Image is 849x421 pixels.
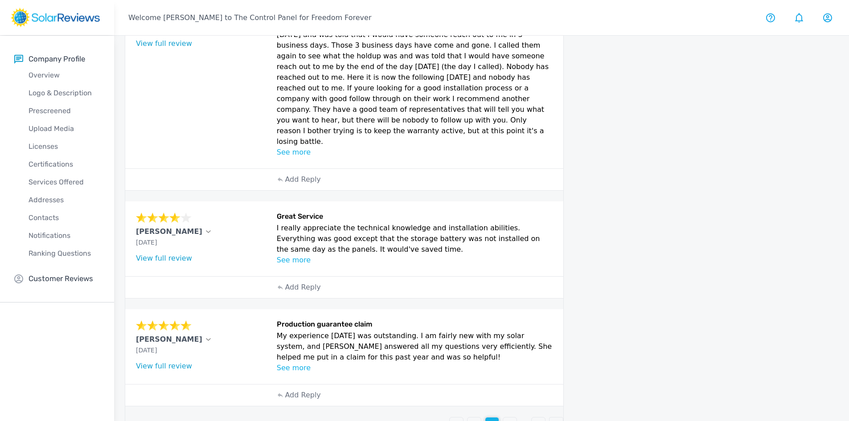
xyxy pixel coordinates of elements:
p: Upload Media [14,123,114,134]
p: My experience [DATE] was outstanding. I am fairly new with my solar system, and [PERSON_NAME] ans... [277,331,553,363]
p: Ranking Questions [14,248,114,259]
a: Ranking Questions [14,245,114,262]
p: Logo & Description [14,88,114,98]
p: Contacts [14,213,114,223]
p: I have been attempting to get my solar panels removed and replaced so that I can get my roof repl... [277,8,553,147]
p: See more [277,363,553,373]
a: Logo & Description [14,84,114,102]
p: [PERSON_NAME] [136,334,202,345]
a: Notifications [14,227,114,245]
p: Add Reply [285,390,320,401]
p: Certifications [14,159,114,170]
a: Addresses [14,191,114,209]
p: See more [277,255,553,266]
p: Notifications [14,230,114,241]
a: Overview [14,66,114,84]
a: Services Offered [14,173,114,191]
a: Contacts [14,209,114,227]
span: [DATE] [136,239,157,246]
p: Overview [14,70,114,81]
p: Welcome [PERSON_NAME] to The Control Panel for Freedom Forever [128,12,371,23]
h6: Great Service [277,212,553,223]
p: See more [277,147,553,158]
p: I really appreciate the technical knowledge and installation abilities. Everything was good excep... [277,223,553,255]
p: Customer Reviews [29,273,93,284]
p: [PERSON_NAME] [136,226,202,237]
a: View full review [136,254,192,262]
p: Prescreened [14,106,114,116]
a: View full review [136,362,192,370]
p: Company Profile [29,53,85,65]
a: Prescreened [14,102,114,120]
a: Upload Media [14,120,114,138]
a: View full review [136,39,192,48]
p: Services Offered [14,177,114,188]
h6: Production guarantee claim [277,320,553,331]
p: Add Reply [285,174,320,185]
a: Certifications [14,155,114,173]
p: Addresses [14,195,114,205]
span: [DATE] [136,347,157,354]
a: Licenses [14,138,114,155]
p: Licenses [14,141,114,152]
p: Add Reply [285,282,320,293]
